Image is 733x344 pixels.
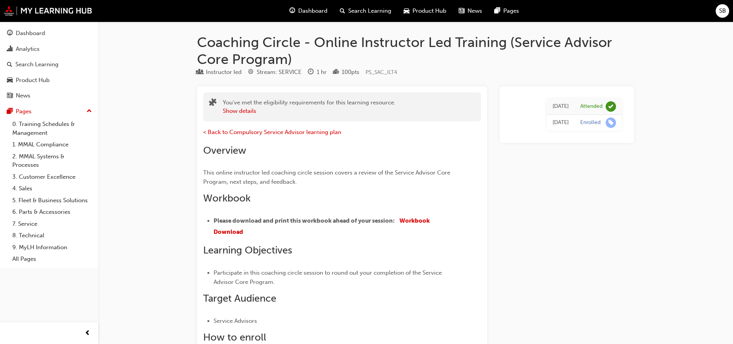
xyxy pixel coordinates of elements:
[348,7,391,15] span: Search Learning
[203,192,250,204] span: Workbook
[203,244,292,256] span: Learning Objectives
[488,3,525,19] a: pages-iconPages
[9,230,95,242] a: 8. Technical
[3,25,95,104] button: DashboardAnalyticsSearch LearningProduct HubNews
[203,129,341,136] a: < Back to Compulsory Service Advisor learning plan
[248,67,302,77] div: Stream
[15,60,58,69] div: Search Learning
[197,67,242,77] div: Type
[3,104,95,119] button: Pages
[9,151,95,171] a: 2. MMAL Systems & Processes
[9,253,95,265] a: All Pages
[203,331,266,343] span: How to enroll
[9,195,95,206] a: 5. Fleet & Business Solutions
[553,118,569,127] div: Wed Mar 19 2025 12:23:19 GMT+1030 (Australian Central Daylight Time)
[283,3,334,19] a: guage-iconDashboard
[7,108,13,115] span: pages-icon
[209,99,217,108] span: puzzle-icon
[308,69,314,76] span: clock-icon
[16,107,32,116] div: Pages
[716,4,729,18] button: SB
[333,69,339,76] span: podium-icon
[317,68,327,77] div: 1 hr
[412,7,446,15] span: Product Hub
[308,67,327,77] div: Duration
[9,139,95,151] a: 1. MMAL Compliance
[7,46,13,53] span: chart-icon
[9,218,95,230] a: 7. Service
[197,69,203,76] span: learningResourceType_INSTRUCTOR_LED-icon
[7,30,13,37] span: guage-icon
[85,329,90,338] span: prev-icon
[223,98,396,116] div: You've met the eligibility requirements for this learning resource.
[3,73,95,87] a: Product Hub
[16,29,45,38] div: Dashboard
[214,317,257,324] span: Service Advisors
[366,69,397,76] span: Learning resource code
[214,217,395,224] span: Please download and print this workbook ahead of your session:
[7,77,13,84] span: car-icon
[197,34,634,67] h1: Coaching Circle - Online Instructor Led Training (Service Advisor Core Program)
[3,42,95,56] a: Analytics
[87,106,92,116] span: up-icon
[9,242,95,253] a: 9. MyLH Information
[203,169,452,185] span: This online instructor led coaching circle session covers a review of the Service Advisor Core Pr...
[3,89,95,103] a: News
[342,68,359,77] div: 100 pts
[298,7,327,15] span: Dashboard
[4,6,92,16] img: mmal
[333,67,359,77] div: Points
[606,117,616,128] span: learningRecordVerb_ENROLL-icon
[580,103,603,110] div: Attended
[719,7,726,15] span: SB
[397,3,452,19] a: car-iconProduct Hub
[3,57,95,72] a: Search Learning
[606,101,616,112] span: learningRecordVerb_ATTEND-icon
[248,69,254,76] span: target-icon
[9,171,95,183] a: 3. Customer Excellence
[503,7,519,15] span: Pages
[7,92,13,99] span: news-icon
[452,3,488,19] a: news-iconNews
[334,3,397,19] a: search-iconSearch Learning
[3,26,95,40] a: Dashboard
[223,107,256,116] button: Show details
[459,6,464,16] span: news-icon
[404,6,409,16] span: car-icon
[16,45,40,54] div: Analytics
[494,6,500,16] span: pages-icon
[9,206,95,218] a: 6. Parts & Accessories
[7,61,12,68] span: search-icon
[9,118,95,139] a: 0. Training Schedules & Management
[580,119,601,126] div: Enrolled
[16,76,50,85] div: Product Hub
[9,183,95,195] a: 4. Sales
[468,7,482,15] span: News
[289,6,295,16] span: guage-icon
[214,269,443,285] span: Participate in this coaching circle session to round out your completion of the Service Advisor C...
[203,292,276,304] span: Target Audience
[340,6,345,16] span: search-icon
[257,68,302,77] div: Stream: SERVICE
[16,91,30,100] div: News
[553,102,569,111] div: Thu Jul 24 2025 14:00:00 GMT+0930 (Australian Central Standard Time)
[203,144,246,156] span: Overview
[206,68,242,77] div: Instructor led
